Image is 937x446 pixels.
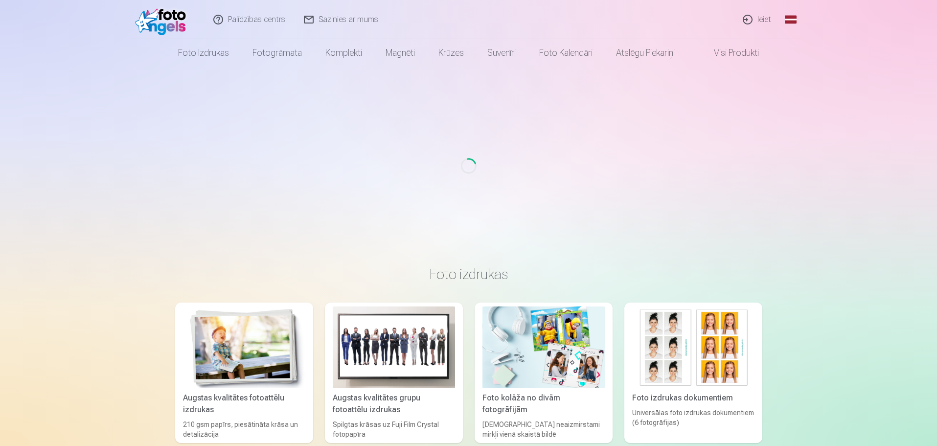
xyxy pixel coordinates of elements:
[604,39,686,67] a: Atslēgu piekariņi
[527,39,604,67] a: Foto kalendāri
[135,4,191,35] img: /fa1
[479,392,609,416] div: Foto kolāža no divām fotogrāfijām
[624,303,762,443] a: Foto izdrukas dokumentiemFoto izdrukas dokumentiemUniversālas foto izdrukas dokumentiem (6 fotogr...
[166,39,241,67] a: Foto izdrukas
[628,392,758,404] div: Foto izdrukas dokumentiem
[632,306,754,388] img: Foto izdrukas dokumentiem
[374,39,427,67] a: Magnēti
[314,39,374,67] a: Komplekti
[482,306,605,388] img: Foto kolāža no divām fotogrāfijām
[241,39,314,67] a: Fotogrāmata
[183,306,305,388] img: Augstas kvalitātes fotoattēlu izdrukas
[179,420,309,439] div: 210 gsm papīrs, piesātināta krāsa un detalizācija
[628,408,758,439] div: Universālas foto izdrukas dokumentiem (6 fotogrāfijas)
[333,306,455,388] img: Augstas kvalitātes grupu fotoattēlu izdrukas
[329,420,459,439] div: Spilgtas krāsas uz Fuji Film Crystal fotopapīra
[476,39,527,67] a: Suvenīri
[183,265,754,283] h3: Foto izdrukas
[686,39,771,67] a: Visi produkti
[325,303,463,443] a: Augstas kvalitātes grupu fotoattēlu izdrukasAugstas kvalitātes grupu fotoattēlu izdrukasSpilgtas ...
[479,420,609,439] div: [DEMOGRAPHIC_DATA] neaizmirstami mirkļi vienā skaistā bildē
[427,39,476,67] a: Krūzes
[475,303,613,443] a: Foto kolāža no divām fotogrāfijāmFoto kolāža no divām fotogrāfijām[DEMOGRAPHIC_DATA] neaizmirstam...
[329,392,459,416] div: Augstas kvalitātes grupu fotoattēlu izdrukas
[179,392,309,416] div: Augstas kvalitātes fotoattēlu izdrukas
[175,303,313,443] a: Augstas kvalitātes fotoattēlu izdrukasAugstas kvalitātes fotoattēlu izdrukas210 gsm papīrs, piesā...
